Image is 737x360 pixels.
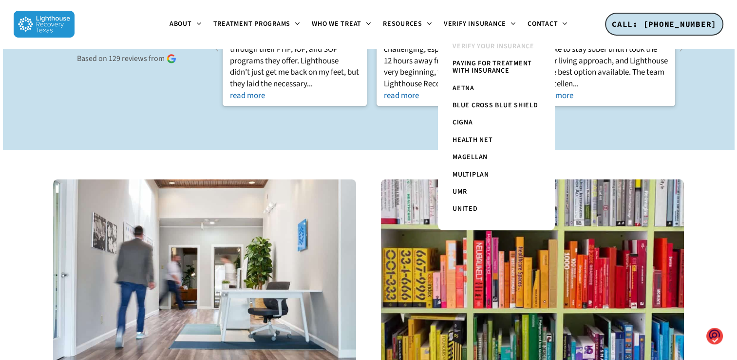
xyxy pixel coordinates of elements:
span: Verify Your Insurance [453,41,534,51]
a: Paying for Treatment with Insurance [448,55,545,80]
span: Verify Insurance [444,19,506,29]
img: o1IwAAAABJRU5ErkJggg== [706,327,723,345]
rp-s: ... [573,78,579,90]
span: Treatment Programs [213,19,291,29]
img: Lighthouse Recovery Texas [14,11,75,38]
a: UMR [448,183,545,200]
a: United [448,200,545,218]
rp-readmore: read more [230,90,360,102]
span: Paying for Treatment with Insurance [453,59,532,76]
rp-review-text: If you want to quit and haven’t been able to, this place can help. I was unable to stay sober unt... [538,20,668,99]
a: Multiplan [448,166,545,183]
rp-review-text: Navigating this past year with my child in recovery was incredibly challenging, especially with h... [384,20,514,99]
rp-readmore: read more [384,90,514,102]
span: About [170,19,192,29]
rp-based: Based on 129 reviews from [47,53,208,64]
rp-review-text: I completed a full stay at the lighthouse sober living as well as went through their PHP, IOP, an... [230,20,360,99]
a: Contact [522,20,573,28]
a: CALL: [PHONE_NUMBER] [605,13,723,36]
a: Resources [377,20,438,28]
span: UMR [453,187,467,197]
span: CALL: [PHONE_NUMBER] [612,19,717,29]
span: Magellan [453,152,488,162]
a: Verify Your Insurance [448,38,545,55]
rp-readmore: read more [538,90,668,102]
span: Cigna [453,118,473,127]
span: Who We Treat [312,19,361,29]
span: Multiplan [453,170,489,180]
a: Who We Treat [306,20,377,28]
a: About [164,20,208,28]
span: Aetna [453,83,474,93]
a: Magellan [448,149,545,166]
rp-s: ... [307,78,313,90]
a: Treatment Programs [208,20,306,28]
a: Cigna [448,114,545,131]
a: Verify Insurance [438,20,522,28]
a: Aetna [448,80,545,97]
span: Health Net [453,135,493,145]
span: Contact [528,19,558,29]
span: Resources [383,19,422,29]
a: Blue Cross Blue Shield [448,97,545,114]
span: Blue Cross Blue Shield [453,100,538,110]
a: Health Net [448,132,545,149]
span: United [453,204,478,214]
